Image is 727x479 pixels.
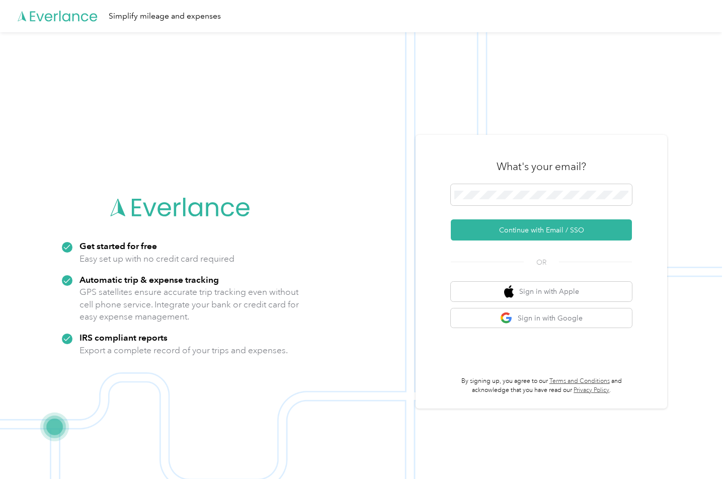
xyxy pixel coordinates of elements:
h3: What's your email? [497,159,586,174]
div: Simplify mileage and expenses [109,10,221,23]
span: OR [524,257,559,268]
button: apple logoSign in with Apple [451,282,632,301]
button: google logoSign in with Google [451,308,632,328]
p: GPS satellites ensure accurate trip tracking even without cell phone service. Integrate your bank... [79,286,299,323]
a: Terms and Conditions [549,377,610,385]
strong: Get started for free [79,241,157,251]
button: Continue with Email / SSO [451,219,632,241]
strong: Automatic trip & expense tracking [79,274,219,285]
p: Export a complete record of your trips and expenses. [79,344,288,357]
p: By signing up, you agree to our and acknowledge that you have read our . [451,377,632,394]
strong: IRS compliant reports [79,332,168,343]
p: Easy set up with no credit card required [79,253,234,265]
img: google logo [500,312,513,325]
img: apple logo [504,285,514,298]
a: Privacy Policy [574,386,609,394]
